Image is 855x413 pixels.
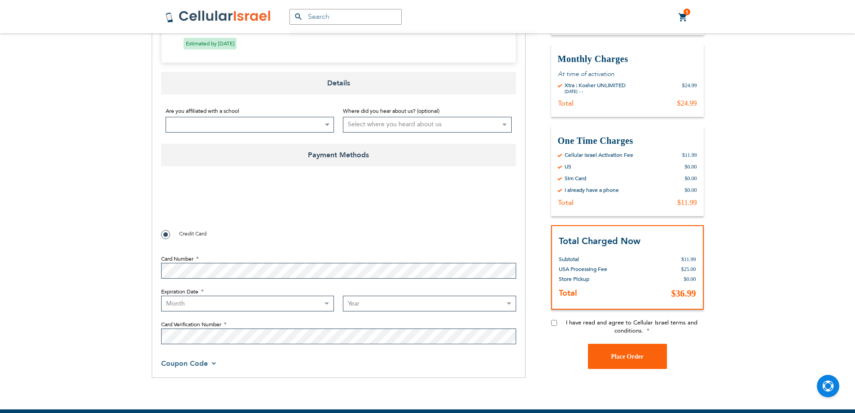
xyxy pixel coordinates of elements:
span: $36.99 [671,289,696,298]
input: Search [289,9,402,25]
span: Card Number [161,255,193,262]
div: US [565,163,571,170]
span: I have read and agree to Cellular Israel terms and conditions. [566,319,697,335]
div: $0.00 [685,187,697,194]
div: Total [558,198,574,207]
span: Payment Methods [161,144,516,166]
span: Estimated by [DATE] [184,38,237,49]
button: Place Order [588,344,667,369]
span: Details [161,72,516,94]
span: 1 [685,9,688,16]
strong: Total [559,288,577,299]
h3: One Time Charges [558,135,697,147]
span: Credit Card [179,230,206,237]
span: $11.99 [681,256,696,262]
img: Cellular Israel Logo [165,10,272,23]
div: $24.99 [682,82,697,94]
iframe: reCAPTCHA [161,187,298,222]
span: Store Pickup [559,275,589,283]
h3: Monthly Charges [558,53,697,65]
span: Place Order [611,353,644,360]
div: $11.99 [682,151,697,159]
div: I already have a phone [565,187,619,194]
span: $0.00 [684,276,696,282]
div: Xtra : Kosher UNLIMITED [565,82,626,89]
div: $24.99 [677,99,697,108]
div: $11.99 [677,198,697,207]
span: Are you affiliated with a school [166,107,239,115]
a: 1 [678,12,688,23]
div: [DATE] - - [565,89,626,94]
div: $0.00 [685,163,697,170]
div: Total [558,99,574,108]
th: Subtotal [559,248,629,264]
span: Expiration Date [161,288,198,295]
div: Sim Card [565,175,586,182]
div: Cellular Israel Activation Fee [565,151,633,159]
div: $0.00 [685,175,697,182]
strong: Total Charged Now [559,235,640,247]
p: At time of activation [558,70,697,78]
span: Card Verification Number [161,321,221,328]
span: Where did you hear about us? (optional) [343,107,439,115]
span: Coupon Code [161,359,208,369]
span: $25.00 [681,266,696,272]
span: USA Processing Fee [559,266,607,273]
